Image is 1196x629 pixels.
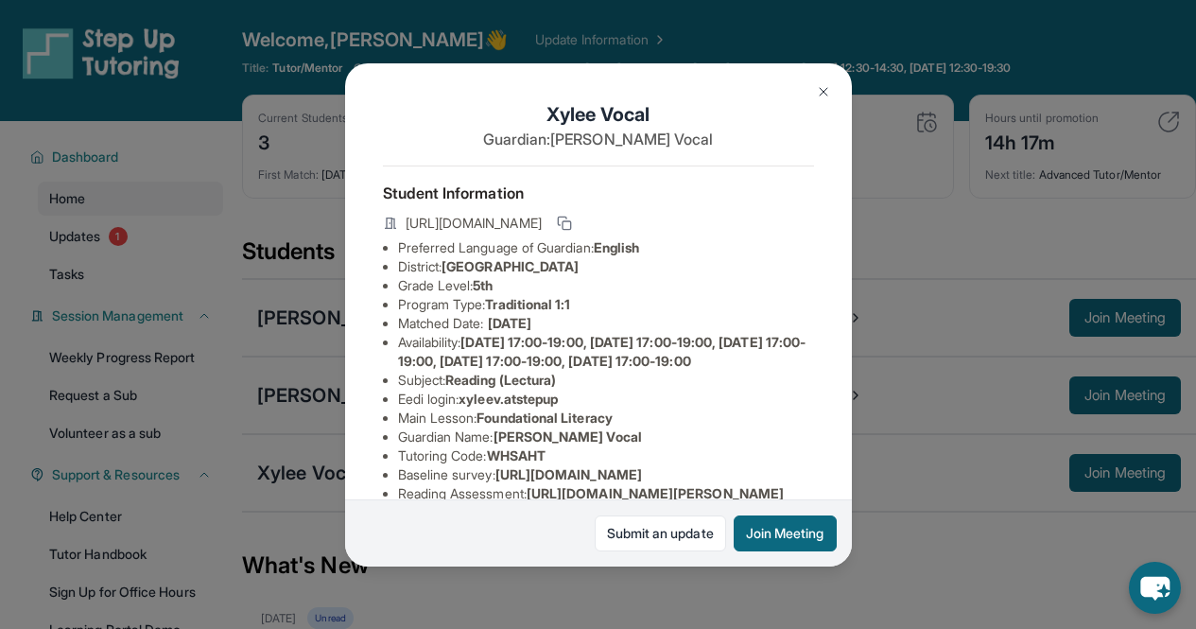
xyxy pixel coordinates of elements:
[398,484,814,503] li: Reading Assessment :
[383,128,814,150] p: Guardian: [PERSON_NAME] Vocal
[383,182,814,204] h4: Student Information
[398,446,814,465] li: Tutoring Code :
[527,485,784,501] span: [URL][DOMAIN_NAME][PERSON_NAME]
[1129,562,1181,614] button: chat-button
[594,239,640,255] span: English
[494,428,642,445] span: [PERSON_NAME] Vocal
[595,515,726,551] a: Submit an update
[398,334,806,369] span: [DATE] 17:00-19:00, [DATE] 17:00-19:00, [DATE] 17:00-19:00, [DATE] 17:00-19:00, [DATE] 17:00-19:00
[445,372,556,388] span: Reading (Lectura)
[398,428,814,446] li: Guardian Name :
[398,333,814,371] li: Availability:
[398,238,814,257] li: Preferred Language of Guardian:
[473,277,493,293] span: 5th
[488,315,531,331] span: [DATE]
[406,214,542,233] span: [URL][DOMAIN_NAME]
[398,465,814,484] li: Baseline survey :
[398,295,814,314] li: Program Type:
[398,390,814,409] li: Eedi login :
[398,257,814,276] li: District:
[398,314,814,333] li: Matched Date:
[383,101,814,128] h1: Xylee Vocal
[477,410,612,426] span: Foundational Literacy
[495,466,642,482] span: [URL][DOMAIN_NAME]
[487,447,546,463] span: WHSAHT
[398,409,814,428] li: Main Lesson :
[442,258,579,274] span: [GEOGRAPHIC_DATA]
[734,515,837,551] button: Join Meeting
[485,296,570,312] span: Traditional 1:1
[459,391,558,407] span: xyleev.atstepup
[816,84,831,99] img: Close Icon
[398,276,814,295] li: Grade Level:
[553,212,576,235] button: Copy link
[398,371,814,390] li: Subject :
